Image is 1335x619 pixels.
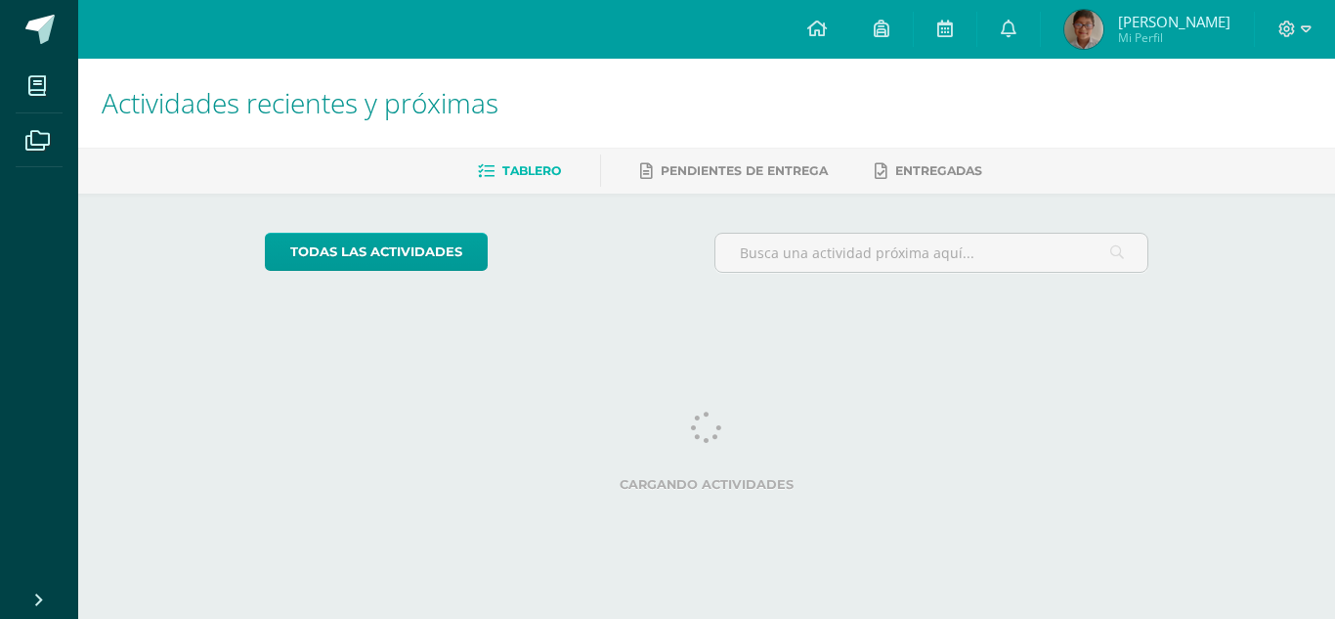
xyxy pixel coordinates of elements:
[502,163,561,178] span: Tablero
[1064,10,1103,49] img: 64dcc7b25693806399db2fba3b98ee94.png
[102,84,498,121] span: Actividades recientes y próximas
[1118,29,1230,46] span: Mi Perfil
[478,155,561,187] a: Tablero
[265,233,488,271] a: todas las Actividades
[265,477,1149,492] label: Cargando actividades
[1118,12,1230,31] span: [PERSON_NAME]
[895,163,982,178] span: Entregadas
[640,155,828,187] a: Pendientes de entrega
[661,163,828,178] span: Pendientes de entrega
[875,155,982,187] a: Entregadas
[715,234,1148,272] input: Busca una actividad próxima aquí...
